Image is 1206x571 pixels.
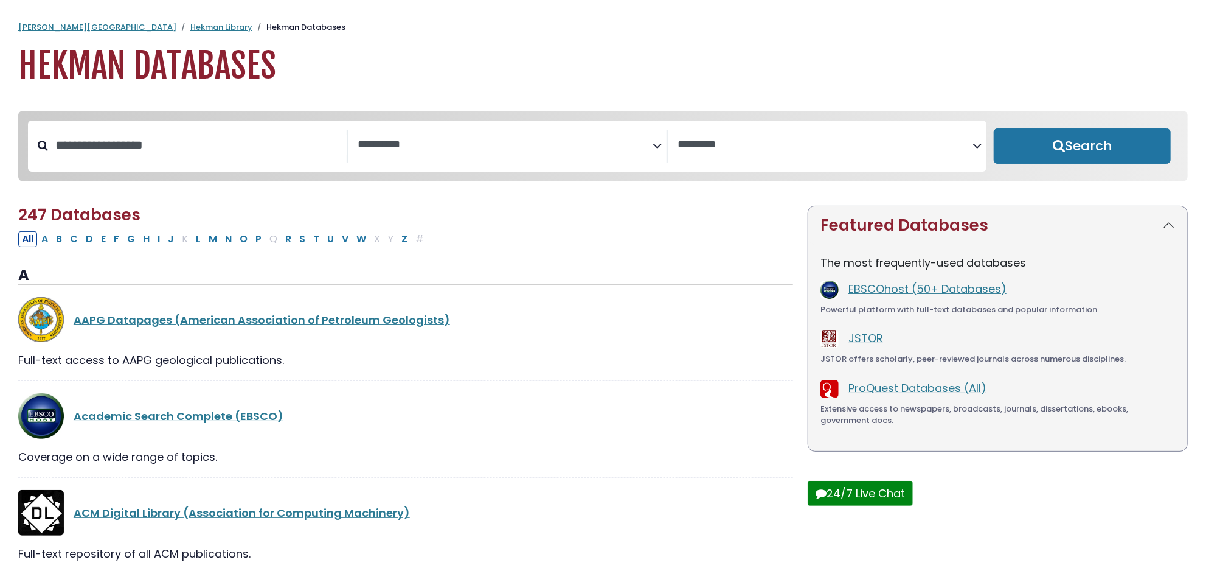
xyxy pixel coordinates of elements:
button: 24/7 Live Chat [808,481,913,506]
button: Filter Results R [282,231,295,247]
div: Full-text repository of all ACM publications. [18,545,793,562]
button: Filter Results T [310,231,323,247]
textarea: Search [358,139,653,152]
button: Filter Results V [338,231,352,247]
button: Filter Results P [252,231,265,247]
button: Filter Results J [164,231,178,247]
button: Filter Results L [192,231,204,247]
a: JSTOR [848,331,883,346]
button: Filter Results U [324,231,338,247]
a: EBSCOhost (50+ Databases) [848,281,1007,296]
button: Filter Results G [123,231,139,247]
a: ProQuest Databases (All) [848,380,986,396]
button: Filter Results I [154,231,164,247]
nav: Search filters [18,111,1188,181]
button: Filter Results N [221,231,235,247]
button: Filter Results H [139,231,153,247]
div: JSTOR offers scholarly, peer-reviewed journals across numerous disciplines. [820,353,1175,365]
button: Filter Results C [66,231,81,247]
button: Filter Results O [236,231,251,247]
textarea: Search [678,139,972,152]
h1: Hekman Databases [18,46,1188,86]
button: Filter Results A [38,231,52,247]
button: Filter Results D [82,231,97,247]
h3: A [18,267,793,285]
div: Powerful platform with full-text databases and popular information. [820,304,1175,316]
button: Filter Results M [205,231,221,247]
a: ACM Digital Library (Association for Computing Machinery) [74,505,410,520]
span: 247 Databases [18,204,140,226]
input: Search database by title or keyword [48,135,347,155]
button: Submit for Search Results [994,128,1171,164]
div: Coverage on a wide range of topics. [18,449,793,465]
button: Filter Results F [110,231,123,247]
div: Full-text access to AAPG geological publications. [18,352,793,368]
button: Featured Databases [808,206,1187,245]
button: Filter Results E [97,231,109,247]
div: Alpha-list to filter by first letter of database name [18,231,429,246]
div: Extensive access to newspapers, broadcasts, journals, dissertations, ebooks, government docs. [820,403,1175,427]
button: Filter Results B [52,231,66,247]
nav: breadcrumb [18,21,1188,33]
button: Filter Results W [353,231,370,247]
button: Filter Results Z [398,231,411,247]
a: AAPG Datapages (American Association of Petroleum Geologists) [74,312,450,328]
button: All [18,231,37,247]
p: The most frequently-used databases [820,254,1175,271]
button: Filter Results S [296,231,309,247]
a: [PERSON_NAME][GEOGRAPHIC_DATA] [18,21,176,33]
a: Academic Search Complete (EBSCO) [74,408,283,424]
a: Hekman Library [190,21,252,33]
li: Hekman Databases [252,21,345,33]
